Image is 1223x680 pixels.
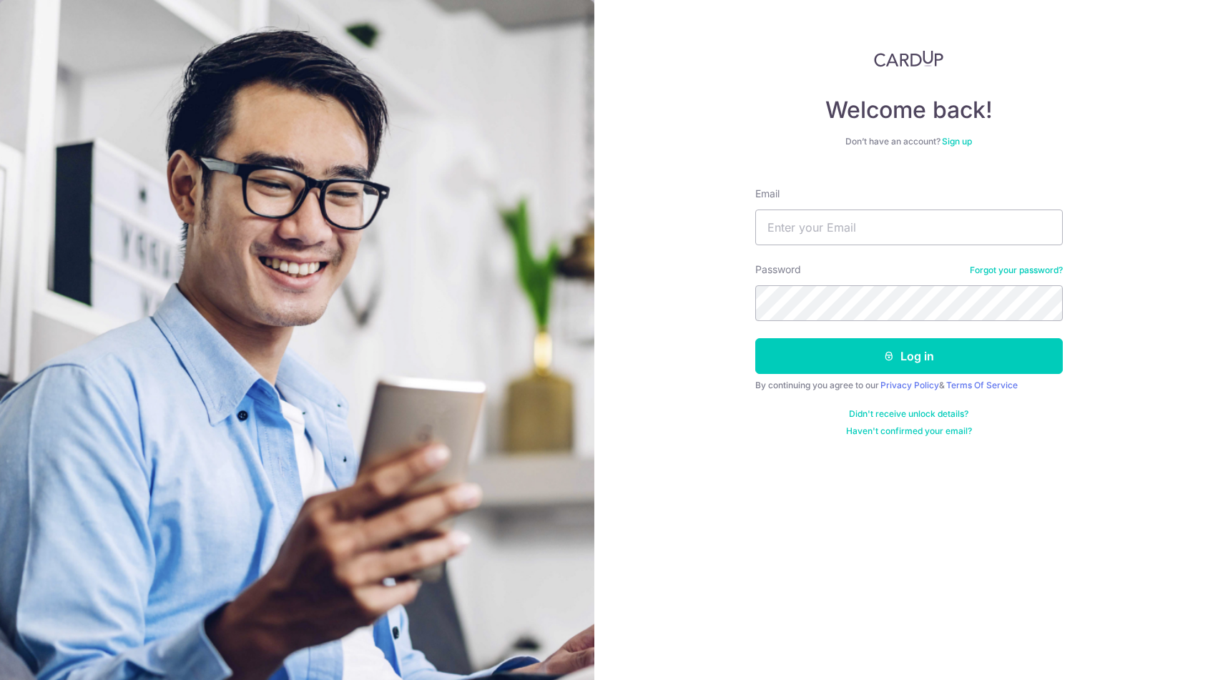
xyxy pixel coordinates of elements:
label: Email [755,187,780,201]
a: Forgot your password? [970,265,1063,276]
label: Password [755,262,801,277]
a: Privacy Policy [880,380,939,390]
a: Haven't confirmed your email? [846,425,972,437]
div: By continuing you agree to our & [755,380,1063,391]
div: Don’t have an account? [755,136,1063,147]
a: Terms Of Service [946,380,1018,390]
input: Enter your Email [755,210,1063,245]
a: Sign up [942,136,972,147]
button: Log in [755,338,1063,374]
img: CardUp Logo [874,50,944,67]
h4: Welcome back! [755,96,1063,124]
a: Didn't receive unlock details? [849,408,968,420]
